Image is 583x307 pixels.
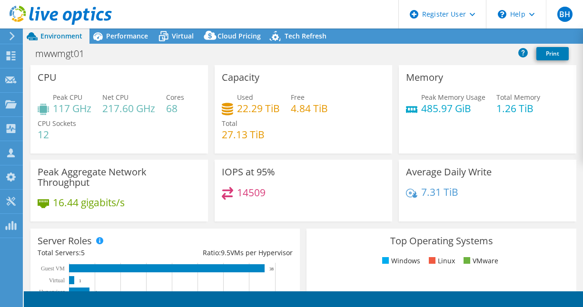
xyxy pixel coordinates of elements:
[106,31,148,40] span: Performance
[496,93,540,102] span: Total Memory
[39,288,65,295] text: Hypervisor
[421,187,458,197] h4: 7.31 TiB
[222,119,237,128] span: Total
[102,103,155,114] h4: 217.60 GHz
[314,236,569,246] h3: Top Operating Systems
[237,103,280,114] h4: 22.29 TiB
[165,248,293,258] div: Ratio: VMs per Hypervisor
[291,103,328,114] h4: 4.84 TiB
[222,72,259,83] h3: Capacity
[237,93,253,102] span: Used
[41,265,65,272] text: Guest VM
[217,31,261,40] span: Cloud Pricing
[95,290,97,295] text: 4
[269,267,274,271] text: 38
[53,197,125,208] h4: 16.44 gigabits/s
[40,31,82,40] span: Environment
[222,129,265,140] h4: 27.13 TiB
[79,278,81,283] text: 1
[53,93,82,102] span: Peak CPU
[221,248,230,257] span: 9.5
[461,256,498,266] li: VMware
[285,31,326,40] span: Tech Refresh
[38,129,76,140] h4: 12
[557,7,573,22] span: BH
[536,47,569,60] a: Print
[166,103,184,114] h4: 68
[291,93,305,102] span: Free
[380,256,420,266] li: Windows
[172,31,194,40] span: Virtual
[222,167,275,177] h3: IOPS at 95%
[421,103,485,114] h4: 485.97 GiB
[496,103,540,114] h4: 1.26 TiB
[498,10,506,19] svg: \n
[166,93,184,102] span: Cores
[38,167,201,188] h3: Peak Aggregate Network Throughput
[38,119,76,128] span: CPU Sockets
[426,256,455,266] li: Linux
[406,167,492,177] h3: Average Daily Write
[49,277,65,284] text: Virtual
[38,72,57,83] h3: CPU
[102,93,128,102] span: Net CPU
[38,248,165,258] div: Total Servers:
[81,248,85,257] span: 5
[31,48,99,59] h1: mwwmgt01
[38,236,92,246] h3: Server Roles
[237,187,266,198] h4: 14509
[53,103,91,114] h4: 117 GHz
[406,72,443,83] h3: Memory
[421,93,485,102] span: Peak Memory Usage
